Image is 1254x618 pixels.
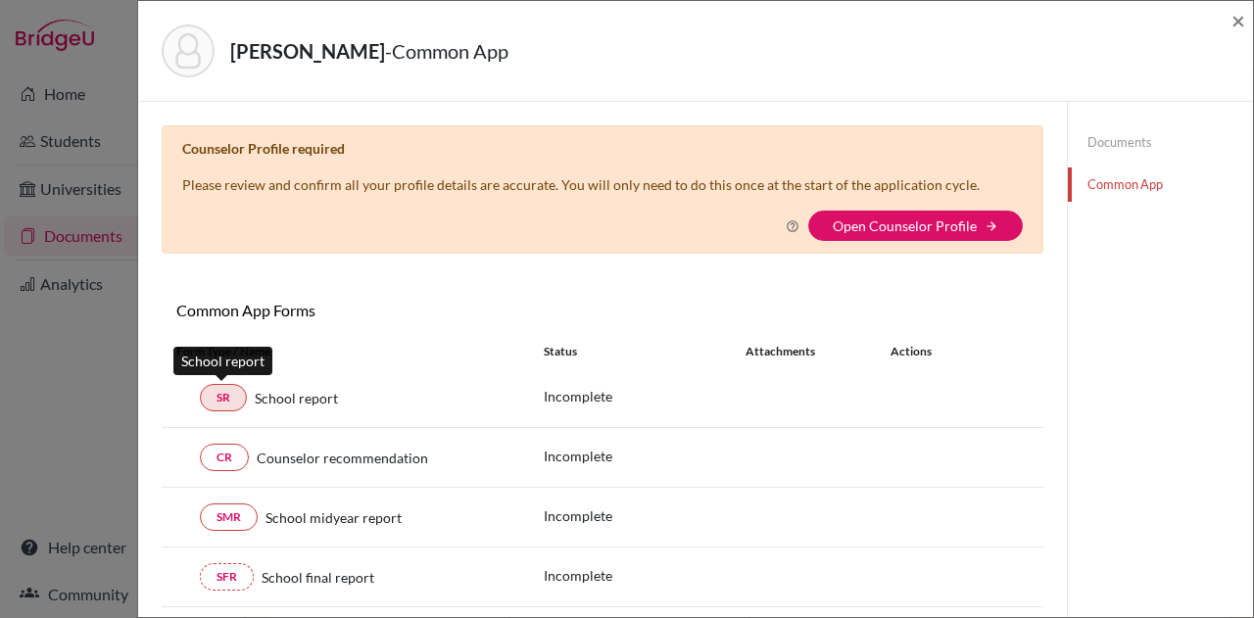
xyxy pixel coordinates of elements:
[182,174,980,195] p: Please review and confirm all your profile details are accurate. You will only need to do this on...
[985,219,998,233] i: arrow_forward
[544,565,746,586] p: Incomplete
[746,343,867,360] div: Attachments
[262,567,374,588] span: School final report
[173,347,272,375] div: School report
[808,211,1023,241] button: Open Counselor Profilearrow_forward
[544,386,746,406] p: Incomplete
[162,301,603,319] h6: Common App Forms
[385,39,508,63] span: - Common App
[265,507,402,528] span: School midyear report
[200,384,247,411] a: SR
[833,217,977,234] a: Open Counselor Profile
[230,39,385,63] strong: [PERSON_NAME]
[1068,167,1253,202] a: Common App
[162,343,529,360] div: Form Type / Name
[544,343,746,360] div: Status
[1231,6,1245,34] span: ×
[200,503,258,531] a: SMR
[1231,9,1245,32] button: Close
[544,505,746,526] p: Incomplete
[182,140,345,157] b: Counselor Profile required
[544,446,746,466] p: Incomplete
[257,448,428,468] span: Counselor recommendation
[200,444,249,471] a: CR
[255,388,338,408] span: School report
[1068,125,1253,160] a: Documents
[867,343,989,360] div: Actions
[200,563,254,591] a: SFR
